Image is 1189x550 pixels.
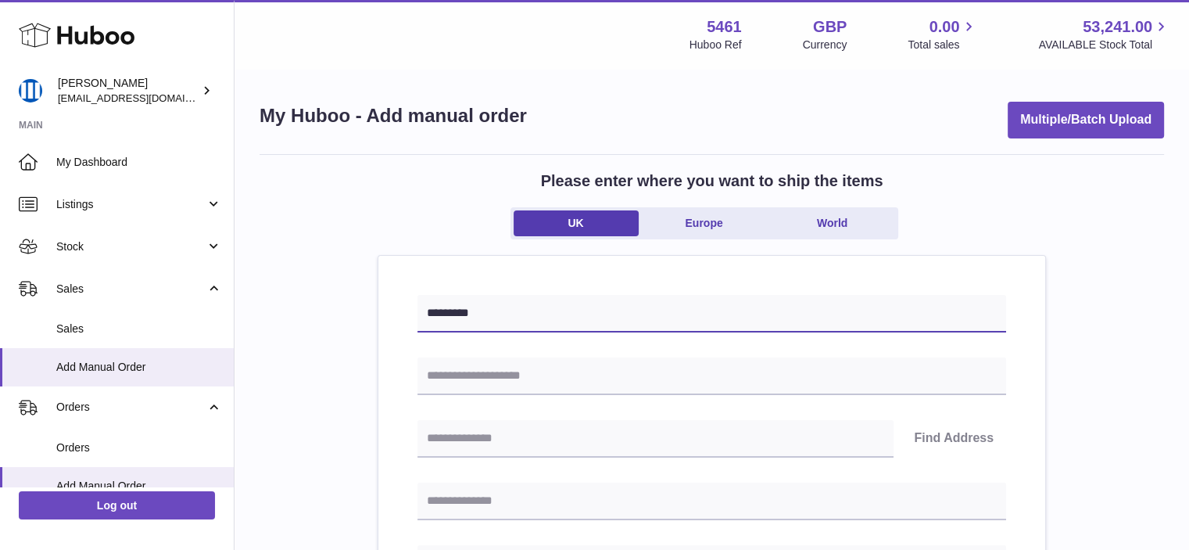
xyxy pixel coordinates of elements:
span: Orders [56,440,222,455]
span: AVAILABLE Stock Total [1038,38,1170,52]
span: Stock [56,239,206,254]
span: 0.00 [929,16,960,38]
strong: 5461 [707,16,742,38]
button: Multiple/Batch Upload [1008,102,1164,138]
span: Add Manual Order [56,479,222,494]
strong: GBP [813,16,847,38]
span: 53,241.00 [1083,16,1152,38]
a: 53,241.00 AVAILABLE Stock Total [1038,16,1170,52]
a: UK [514,210,639,236]
span: My Dashboard [56,155,222,170]
span: Sales [56,282,206,297]
div: Currency [803,38,847,52]
span: Total sales [908,38,977,52]
h1: My Huboo - Add manual order [260,103,527,128]
span: Listings [56,197,206,212]
h2: Please enter where you want to ship the items [541,171,883,192]
img: oksana@monimoto.com [19,79,42,102]
a: World [770,210,895,236]
a: Log out [19,491,215,519]
span: Add Manual Order [56,360,222,375]
a: 0.00 Total sales [908,16,977,52]
span: Sales [56,322,222,336]
div: [PERSON_NAME] [58,76,199,106]
span: Orders [56,400,206,415]
span: [EMAIL_ADDRESS][DOMAIN_NAME] [58,92,230,104]
a: Europe [642,210,767,236]
div: Huboo Ref [689,38,742,52]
